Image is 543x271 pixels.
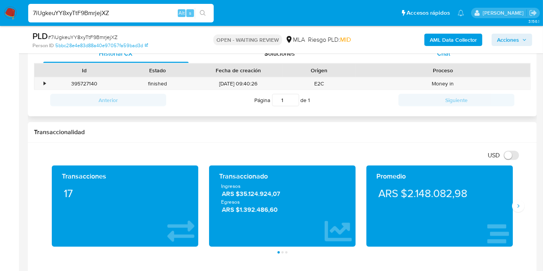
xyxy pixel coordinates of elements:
[179,9,185,17] span: Alt
[48,33,117,41] span: # 7iUgkeuYY8xyTtF9BmrjejXZ
[483,9,526,17] p: micaelaestefania.gonzalez@mercadolibre.com
[407,9,450,17] span: Accesos rápidos
[528,18,539,24] span: 3.156.1
[126,66,189,74] div: Estado
[288,66,350,74] div: Origen
[34,128,531,136] h1: Transaccionalidad
[340,35,351,44] span: MID
[32,30,48,42] b: PLD
[194,77,283,90] div: [DATE] 09:40:26
[55,42,148,49] a: 5bbc28e4e83d88a40e97057fa59bad3d
[195,8,211,19] button: search-icon
[356,77,530,90] div: Money in
[492,34,532,46] button: Acciones
[308,96,310,104] span: 1
[529,9,537,17] a: Salir
[32,42,54,49] b: Person ID
[53,66,116,74] div: Id
[398,94,514,106] button: Siguiente
[213,34,282,45] p: OPEN - WAITING REVIEW
[48,77,121,90] div: 395727140
[361,66,525,74] div: Proceso
[199,66,277,74] div: Fecha de creación
[44,80,46,87] div: •
[458,10,464,16] a: Notificaciones
[308,36,351,44] span: Riesgo PLD:
[121,77,194,90] div: finished
[497,34,519,46] span: Acciones
[283,77,356,90] div: E2C
[430,34,477,46] b: AML Data Collector
[189,9,191,17] span: s
[255,94,310,106] span: Página de
[50,94,166,106] button: Anterior
[285,36,305,44] div: MLA
[28,8,214,18] input: Buscar usuario o caso...
[424,34,482,46] button: AML Data Collector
